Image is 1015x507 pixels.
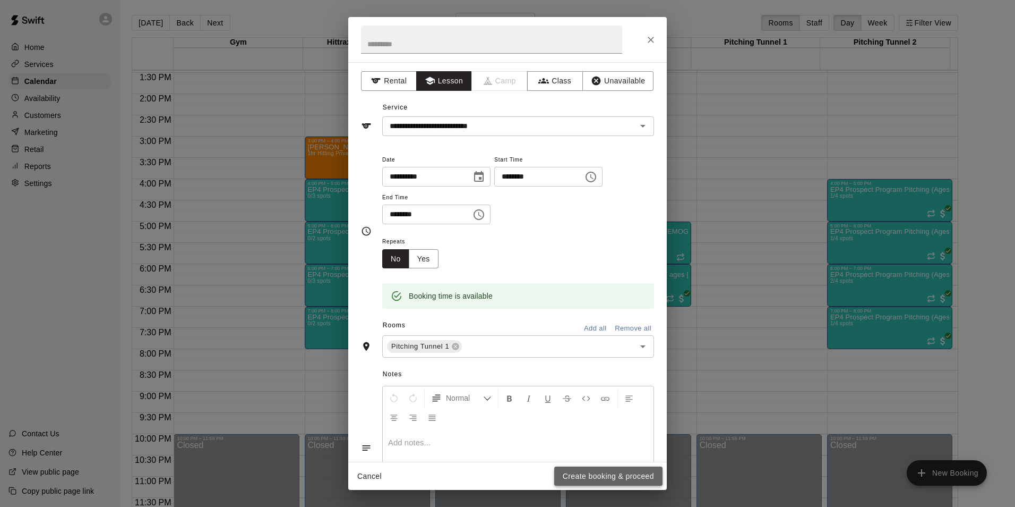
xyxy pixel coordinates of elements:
[387,341,453,352] span: Pitching Tunnel 1
[383,104,408,111] span: Service
[404,388,422,408] button: Redo
[383,322,406,329] span: Rooms
[468,166,489,188] button: Choose date, selected date is Sep 11, 2025
[501,388,519,408] button: Format Bold
[404,408,422,427] button: Right Align
[409,249,438,269] button: Yes
[361,226,372,236] svg: Timing
[385,388,403,408] button: Undo
[423,408,441,427] button: Justify Align
[382,235,447,249] span: Repeats
[582,71,653,91] button: Unavailable
[494,153,603,167] span: Start Time
[520,388,538,408] button: Format Italics
[382,249,409,269] button: No
[580,166,601,188] button: Choose time, selected time is 7:30 PM
[446,393,483,403] span: Normal
[472,71,528,91] span: Camps can only be created in the Services page
[612,320,654,337] button: Remove all
[527,71,583,91] button: Class
[635,119,650,133] button: Open
[387,340,462,353] div: Pitching Tunnel 1
[554,467,663,486] button: Create booking & proceed
[558,388,576,408] button: Format Strikethrough
[620,388,638,408] button: Left Align
[641,30,660,49] button: Close
[352,467,386,486] button: Cancel
[361,443,372,453] svg: Notes
[416,71,472,91] button: Lesson
[385,408,403,427] button: Center Align
[409,286,493,306] div: Booking time is available
[383,366,654,383] span: Notes
[382,153,491,167] span: Date
[382,249,438,269] div: outlined button group
[361,71,417,91] button: Rental
[382,191,491,205] span: End Time
[361,121,372,131] svg: Service
[577,388,595,408] button: Insert Code
[539,388,557,408] button: Format Underline
[361,341,372,352] svg: Rooms
[578,320,612,337] button: Add all
[635,339,650,354] button: Open
[596,388,614,408] button: Insert Link
[427,388,496,408] button: Formatting Options
[468,204,489,225] button: Choose time, selected time is 8:30 PM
